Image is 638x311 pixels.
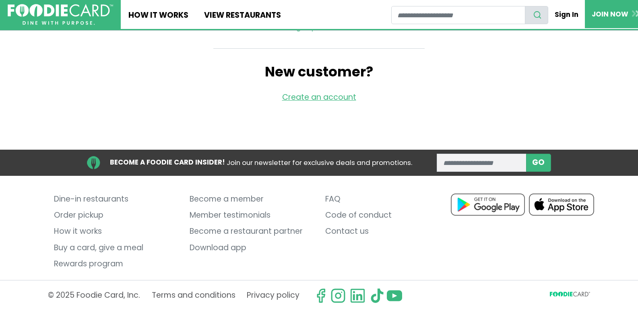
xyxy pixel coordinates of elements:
[325,191,449,207] a: FAQ
[54,256,178,272] a: Rewards program
[282,92,356,103] a: Create an account
[54,207,178,223] a: Order pickup
[526,154,551,172] button: subscribe
[387,288,402,303] img: youtube.svg
[525,6,548,24] button: search
[8,4,113,25] img: FoodieCard; Eat, Drink, Save, Donate
[48,288,140,303] p: © 2025 Foodie Card, Inc.
[391,6,525,24] input: restaurant search
[190,191,313,207] a: Become a member
[370,288,385,303] img: tiktok.svg
[437,154,527,172] input: enter email address
[350,288,365,303] img: linkedin.svg
[110,157,225,167] strong: BECOME A FOODIE CARD INSIDER!
[247,288,299,303] a: Privacy policy
[325,224,449,240] a: Contact us
[213,64,425,80] h2: New customer?
[54,191,178,207] a: Dine-in restaurants
[550,292,590,299] svg: FoodieCard
[190,207,313,223] a: Member testimonials
[54,240,178,256] a: Buy a card, give a meal
[190,240,313,256] a: Download app
[190,224,313,240] a: Become a restaurant partner
[548,6,585,23] a: Sign In
[325,207,449,223] a: Code of conduct
[54,224,178,240] a: How it works
[152,288,235,303] a: Terms and conditions
[313,288,328,303] svg: check us out on facebook
[227,158,412,167] span: Join our newsletter for exclusive deals and promotions.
